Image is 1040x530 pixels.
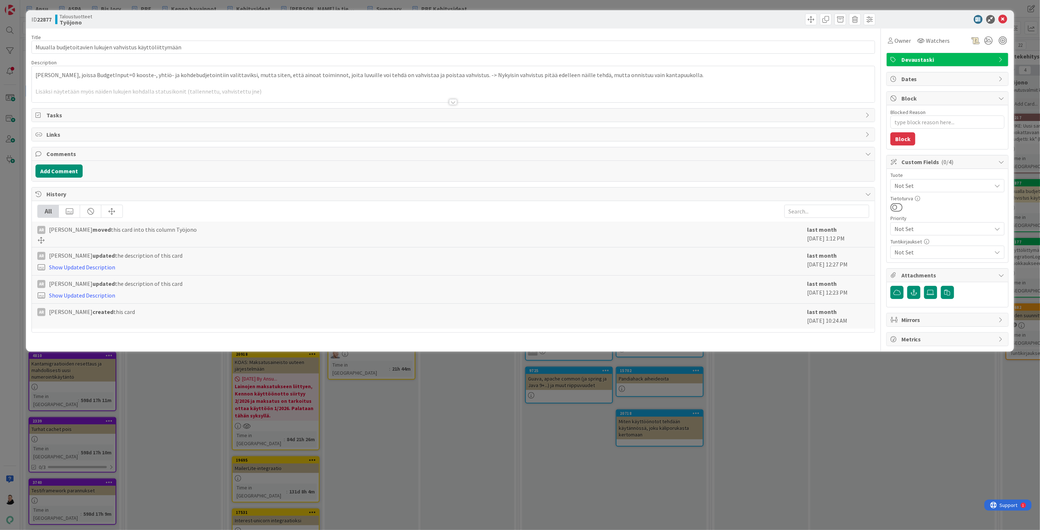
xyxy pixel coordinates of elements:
[926,36,950,45] span: Watchers
[37,280,45,288] div: AR
[901,315,995,324] span: Mirrors
[93,280,115,287] b: updated
[890,173,1005,178] div: Tuote
[49,307,135,316] span: [PERSON_NAME] this card
[807,226,837,233] b: last month
[894,247,988,257] span: Not Set
[807,279,869,300] div: [DATE] 12:23 PM
[784,205,869,218] input: Search...
[31,41,875,54] input: type card name here...
[60,14,92,19] span: Taloustuotteet
[890,216,1005,221] div: Priority
[894,36,911,45] span: Owner
[807,280,837,287] b: last month
[807,251,869,272] div: [DATE] 12:27 PM
[46,149,862,158] span: Comments
[35,164,83,178] button: Add Comment
[15,1,33,10] span: Support
[35,71,871,79] p: [PERSON_NAME], joissa BudgetInput=0 kooste-, yhtiö- ja kohdebudjetointiin valittaviksi, mutta sit...
[31,59,57,66] span: Description
[901,55,995,64] span: Devaustaski
[46,111,862,120] span: Tasks
[37,226,45,234] div: AR
[46,130,862,139] span: Links
[37,308,45,316] div: AR
[942,158,954,166] span: ( 0/4 )
[37,252,45,260] div: AR
[31,34,41,41] label: Title
[807,252,837,259] b: last month
[807,225,869,243] div: [DATE] 1:12 PM
[901,335,995,344] span: Metrics
[890,239,1005,244] div: Tuntikirjaukset
[49,279,182,288] span: [PERSON_NAME] the description of this card
[31,15,52,24] span: ID
[60,19,92,25] b: Työjono
[49,264,115,271] a: Show Updated Description
[93,252,115,259] b: updated
[93,226,111,233] b: moved
[37,16,52,23] b: 22877
[807,308,837,315] b: last month
[901,75,995,83] span: Dates
[49,225,197,234] span: [PERSON_NAME] this card into this column Työjono
[890,132,915,145] button: Block
[901,94,995,103] span: Block
[49,292,115,299] a: Show Updated Description
[49,251,182,260] span: [PERSON_NAME] the description of this card
[38,205,59,217] div: All
[890,196,1005,201] div: Tietoturva
[901,158,995,166] span: Custom Fields
[894,181,988,191] span: Not Set
[890,109,926,116] label: Blocked Reason
[93,308,113,315] b: created
[901,271,995,280] span: Attachments
[807,307,869,325] div: [DATE] 10:24 AM
[46,190,862,198] span: History
[38,3,40,9] div: 1
[894,224,988,234] span: Not Set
